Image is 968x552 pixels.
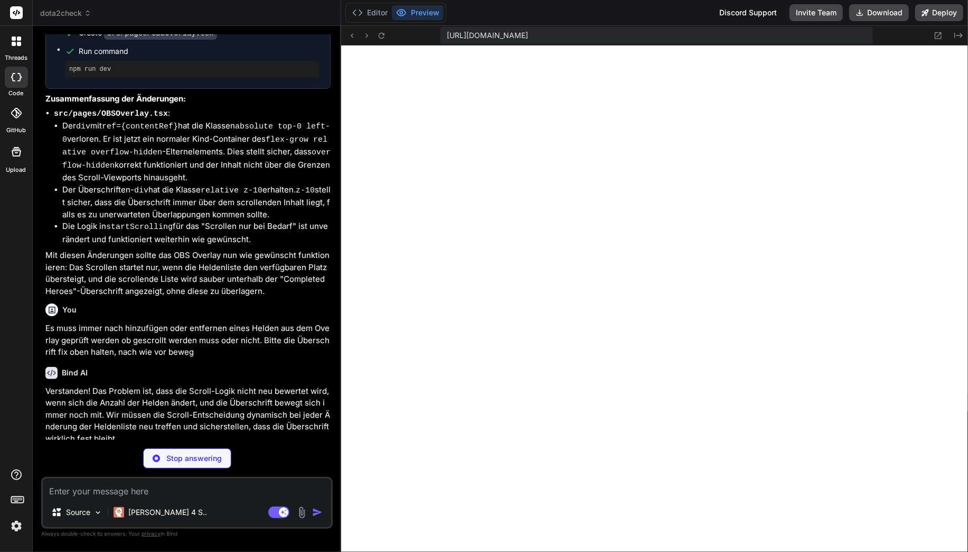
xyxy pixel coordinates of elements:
img: Pick Models [93,508,102,517]
button: Invite Team [790,4,843,21]
code: div [76,122,90,131]
img: attachment [296,507,308,519]
span: privacy [142,530,161,537]
code: src/pages/OBSOverlay.tsx [54,109,168,118]
code: z-10 [296,186,315,195]
code: div [134,186,148,195]
div: Discord Support [713,4,783,21]
span: [URL][DOMAIN_NAME] [447,30,528,41]
h6: You [62,305,77,315]
p: Stop answering [166,453,222,464]
code: startScrolling [106,223,173,232]
pre: npm run dev [69,65,315,73]
div: Create [79,27,217,39]
li: Der Überschriften- hat die Klasse erhalten. stellt sicher, dass die Überschrift immer über dem sc... [62,184,331,221]
button: Editor [348,5,392,20]
iframe: Preview [341,45,968,552]
span: dota2check [40,8,91,19]
h6: Bind AI [62,367,88,378]
p: [PERSON_NAME] 4 S.. [128,507,207,518]
img: settings [7,517,25,535]
code: overflow-hidden [62,148,331,170]
span: Run command [79,46,319,57]
p: Source [66,507,90,518]
label: Upload [6,165,26,174]
label: GitHub [6,126,26,135]
button: Download [849,4,909,21]
label: code [9,89,24,98]
label: threads [5,53,27,62]
button: Preview [392,5,444,20]
code: relative z-10 [201,186,262,195]
p: Always double-check its answers. Your in Bind [41,529,333,539]
strong: Zusammenfassung der Änderungen: [45,94,186,104]
button: Deploy [915,4,963,21]
li: Der mit hat die Klassen verloren. Er ist jetzt ein normaler Kind-Container des -Elternelements. D... [62,120,331,184]
p: Verstanden! Das Problem ist, dass die Scroll-Logik nicht neu bewertet wird, wenn sich die Anzahl ... [45,385,331,445]
img: icon [312,507,323,518]
img: Claude 4 Sonnet [114,507,124,518]
li: Die Logik in für das "Scrollen nur bei Bedarf" ist unverändert und funktioniert weiterhin wie gew... [62,220,331,245]
li: : [54,107,331,246]
code: ref={contentRef} [102,122,178,131]
p: Mit diesen Änderungen sollte das OBS Overlay nun wie gewünscht funktionieren: Das Scrollen starte... [45,250,331,297]
p: Es muss immer nach hinzufügen oder entfernen eines Helden aus dem Overlay geprüft werden ob gescr... [45,323,331,358]
code: absolute top-0 left-0 [62,122,330,144]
